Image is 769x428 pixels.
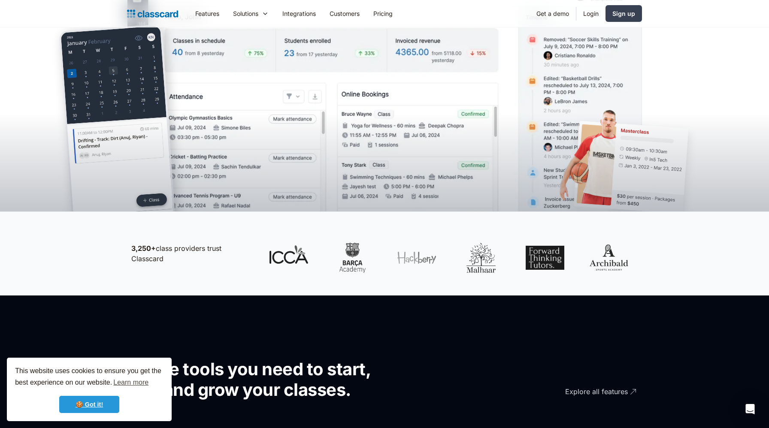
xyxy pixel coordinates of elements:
div: Open Intercom Messenger [740,399,760,419]
p: class providers trust Classcard [131,243,251,264]
a: Features [188,4,226,23]
strong: 3,250+ [131,244,156,253]
div: Solutions [226,4,276,23]
span: This website uses cookies to ensure you get the best experience on our website. [15,366,163,389]
a: home [127,8,178,20]
a: Integrations [276,4,323,23]
a: Pricing [366,4,400,23]
a: Customers [323,4,366,23]
a: Get a demo [530,4,576,23]
a: Sign up [606,5,642,22]
div: Sign up [612,9,635,18]
div: cookieconsent [7,358,172,421]
div: Solutions [233,9,258,18]
a: dismiss cookie message [59,396,119,413]
a: Explore all features [518,380,638,404]
h2: All the tools you need to start, run, and grow your classes. [127,359,400,400]
a: Login [576,4,606,23]
div: Explore all features [565,380,628,397]
a: learn more about cookies [112,376,150,389]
